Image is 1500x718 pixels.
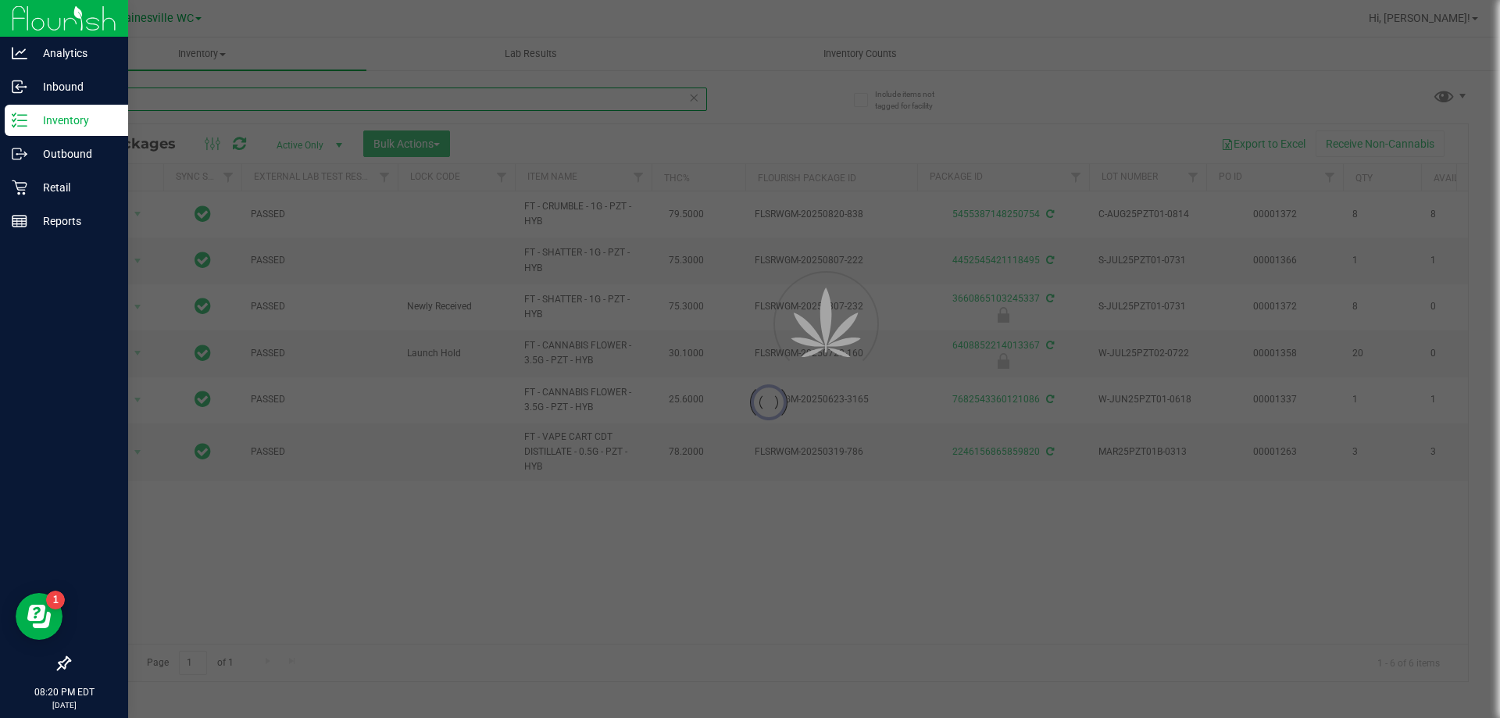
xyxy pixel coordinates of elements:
[12,45,27,61] inline-svg: Analytics
[27,111,121,130] p: Inventory
[7,685,121,699] p: 08:20 PM EDT
[16,593,62,640] iframe: Resource center
[12,113,27,128] inline-svg: Inventory
[27,44,121,63] p: Analytics
[7,699,121,711] p: [DATE]
[27,212,121,230] p: Reports
[12,146,27,162] inline-svg: Outbound
[12,213,27,229] inline-svg: Reports
[27,145,121,163] p: Outbound
[27,178,121,197] p: Retail
[12,180,27,195] inline-svg: Retail
[12,79,27,95] inline-svg: Inbound
[46,591,65,609] iframe: Resource center unread badge
[27,77,121,96] p: Inbound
